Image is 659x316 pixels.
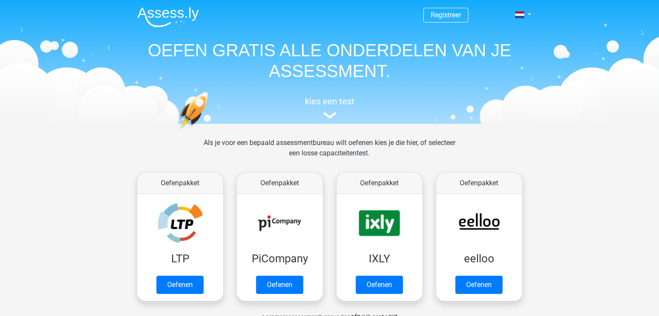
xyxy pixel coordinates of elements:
a: Oefenen [256,276,303,294]
a: kies een test [130,96,529,119]
h5: kies een test [130,96,529,106]
div: Als je voor een bepaald assessmentbureau wilt oefenen kies je die hier, of selecteer een losse ca... [197,138,462,169]
img: oefenen [178,92,242,170]
a: Oefenen [156,276,204,294]
a: Oefenen [455,276,503,294]
img: Assessly [137,7,199,27]
img: assessment [323,112,336,119]
a: Oefenen [356,276,403,294]
h1: OEFEN GRATIS ALLE ONDERDELEN VAN JE ASSESSMENT. [130,40,529,81]
a: Registreer [431,11,461,19]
